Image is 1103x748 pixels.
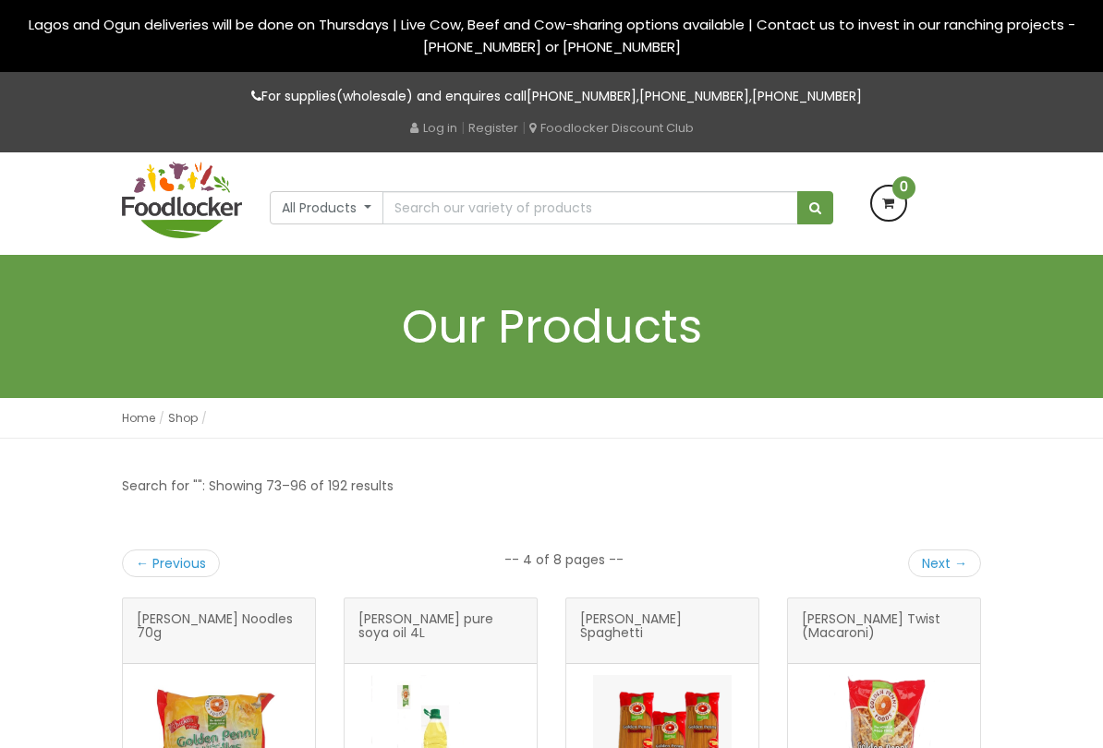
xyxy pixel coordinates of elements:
[382,191,798,224] input: Search our variety of products
[580,612,745,649] span: [PERSON_NAME] Spaghetti
[270,191,383,224] button: All Products
[504,550,624,569] li: -- 4 of 8 pages --
[639,87,749,105] a: [PHONE_NUMBER]
[461,118,465,137] span: |
[468,119,518,137] a: Register
[137,612,301,649] span: [PERSON_NAME] Noodles 70g
[358,612,523,649] span: [PERSON_NAME] pure soya oil 4L
[122,86,981,107] p: For supplies(wholesale) and enquires call , ,
[122,301,981,352] h1: Our Products
[527,87,636,105] a: [PHONE_NUMBER]
[122,476,394,497] p: Search for "": Showing 73–96 of 192 results
[168,410,198,426] a: Shop
[908,549,981,577] a: Next →
[410,119,457,137] a: Log in
[892,176,915,199] span: 0
[802,612,966,649] span: [PERSON_NAME] Twist (Macaroni)
[122,162,242,238] img: FoodLocker
[752,87,862,105] a: [PHONE_NUMBER]
[522,118,526,137] span: |
[29,15,1075,56] span: Lagos and Ogun deliveries will be done on Thursdays | Live Cow, Beef and Cow-sharing options avai...
[122,549,220,577] a: ← Previous
[529,119,694,137] a: Foodlocker Discount Club
[122,410,155,426] a: Home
